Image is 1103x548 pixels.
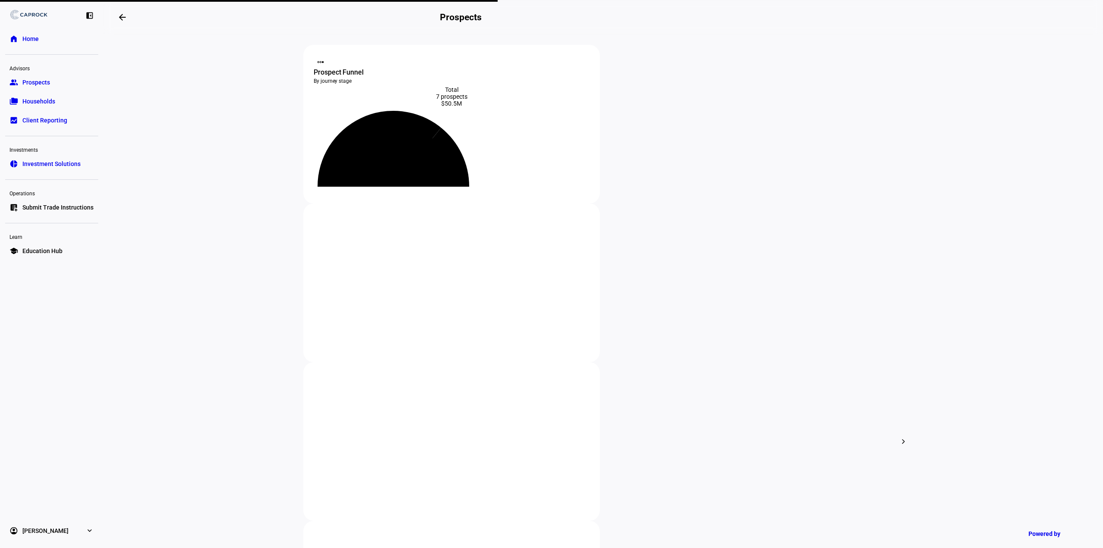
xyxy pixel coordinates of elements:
[9,78,18,87] eth-mat-symbol: group
[314,100,589,107] div: $50.5M
[5,143,98,155] div: Investments
[314,67,589,78] div: Prospect Funnel
[85,526,94,535] eth-mat-symbol: expand_more
[5,112,98,129] a: bid_landscapeClient Reporting
[22,34,39,43] span: Home
[440,12,481,22] h2: Prospects
[22,160,81,168] span: Investment Solutions
[9,526,18,535] eth-mat-symbol: account_circle
[22,247,62,255] span: Education Hub
[5,230,98,242] div: Learn
[314,93,589,100] div: 7 prospects
[9,116,18,125] eth-mat-symbol: bid_landscape
[22,203,93,212] span: Submit Trade Instructions
[5,155,98,172] a: pie_chartInvestment Solutions
[5,62,98,74] div: Advisors
[1024,526,1090,542] a: Powered by
[85,11,94,20] eth-mat-symbol: left_panel_close
[314,86,589,93] div: Total
[22,97,55,106] span: Households
[314,78,589,85] div: By journey stage
[5,187,98,199] div: Operations
[316,58,325,66] mat-icon: steppers
[22,116,67,125] span: Client Reporting
[5,30,98,47] a: homeHome
[898,436,909,447] mat-icon: chevron_right
[9,34,18,43] eth-mat-symbol: home
[5,74,98,91] a: groupProspects
[5,93,98,110] a: folder_copyHouseholds
[117,12,128,22] mat-icon: arrow_backwards
[9,160,18,168] eth-mat-symbol: pie_chart
[22,78,50,87] span: Prospects
[9,203,18,212] eth-mat-symbol: list_alt_add
[9,247,18,255] eth-mat-symbol: school
[9,97,18,106] eth-mat-symbol: folder_copy
[22,526,69,535] span: [PERSON_NAME]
